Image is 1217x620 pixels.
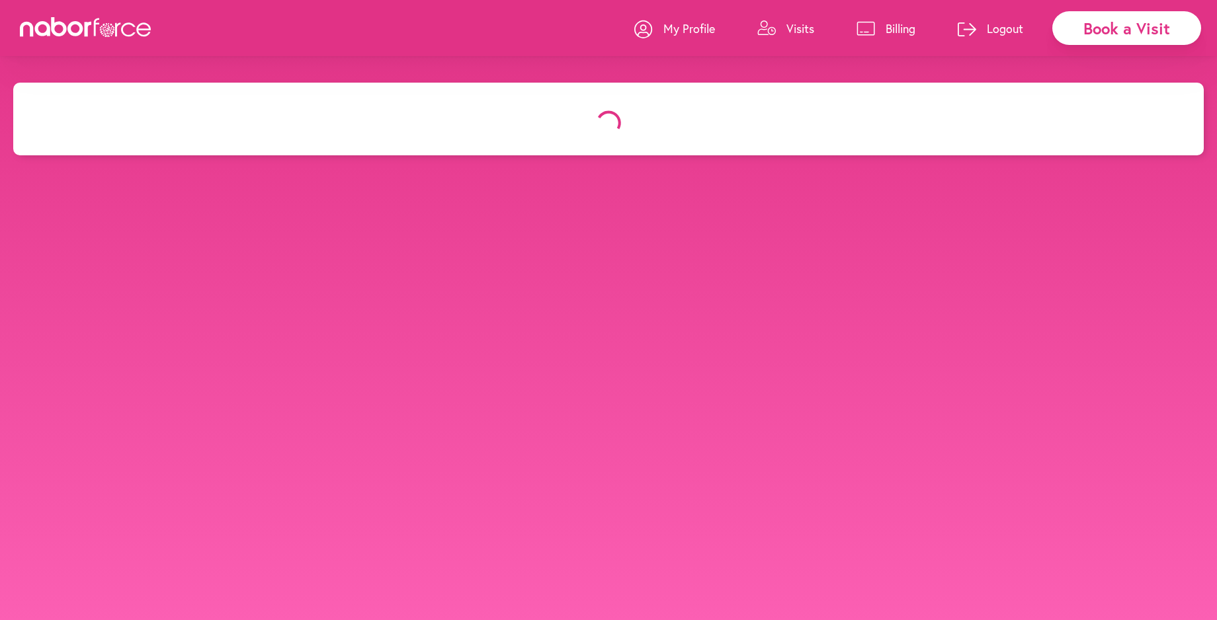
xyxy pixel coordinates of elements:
[1052,11,1201,45] div: Book a Visit
[634,9,715,48] a: My Profile
[987,20,1023,36] p: Logout
[958,9,1023,48] a: Logout
[786,20,814,36] p: Visits
[886,20,915,36] p: Billing
[663,20,715,36] p: My Profile
[857,9,915,48] a: Billing
[757,9,814,48] a: Visits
